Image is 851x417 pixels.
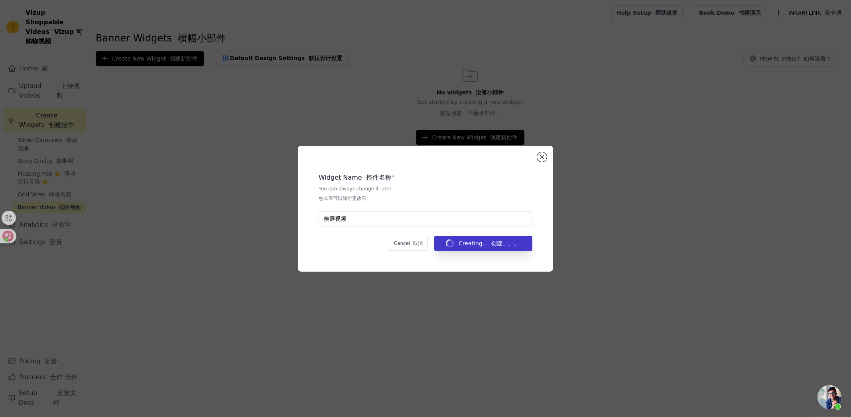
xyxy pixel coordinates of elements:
button: Close modal [537,152,547,162]
font: 控件名称 [366,174,392,181]
font: 创建。。。 [491,240,519,247]
p: You can always change it later [319,186,532,205]
font: 您以后可以随时更改它 [319,196,366,201]
button: Creating... [434,236,532,251]
font: 取消 [413,241,423,246]
button: Cancel [389,236,428,251]
a: 开放式聊天 [818,385,841,409]
legend: Widget Name [319,173,392,182]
